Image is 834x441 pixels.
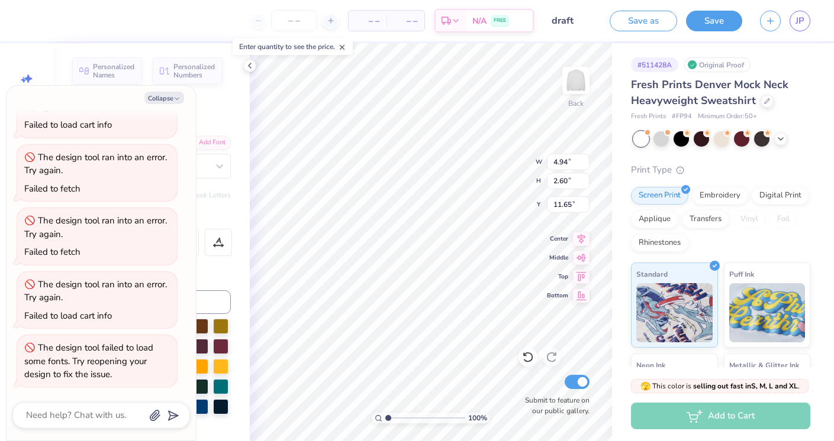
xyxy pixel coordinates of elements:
[468,413,487,423] span: 100 %
[24,151,167,177] div: The design tool ran into an error. Try again.
[790,11,810,31] a: JP
[24,342,153,380] div: The design tool failed to load some fonts. Try reopening your design to fix the issue.
[24,183,80,194] div: Failed to fetch
[631,234,688,252] div: Rhinestones
[568,98,584,109] div: Back
[24,246,80,258] div: Failed to fetch
[631,210,678,228] div: Applique
[547,273,568,281] span: Top
[684,57,751,72] div: Original Proof
[682,210,729,228] div: Transfers
[693,381,798,391] strong: selling out fast in S, M, L and XL
[24,278,167,304] div: The design tool ran into an error. Try again.
[233,38,353,55] div: Enter quantity to see the price.
[698,112,757,122] span: Minimum Order: 50 +
[640,381,651,392] span: 🫣
[636,283,713,342] img: Standard
[184,136,231,150] div: Add Font
[692,187,748,205] div: Embroidery
[672,112,692,122] span: # FP94
[796,14,804,28] span: JP
[24,215,167,240] div: The design tool ran into an error. Try again.
[24,87,167,113] div: The design tool ran into an error. Try again.
[631,163,810,177] div: Print Type
[631,187,688,205] div: Screen Print
[564,69,588,92] img: Back
[733,210,766,228] div: Vinyl
[636,268,668,280] span: Standard
[631,112,666,122] span: Fresh Prints
[543,9,601,33] input: Untitled Design
[93,63,135,79] span: Personalized Names
[729,283,806,342] img: Puff Ink
[640,381,800,391] span: This color is .
[472,15,487,27] span: N/A
[769,210,797,228] div: Foil
[610,11,677,31] button: Save as
[271,10,317,31] input: – –
[173,63,215,79] span: Personalized Numbers
[631,77,788,108] span: Fresh Prints Denver Mock Neck Heavyweight Sweatshirt
[547,235,568,243] span: Center
[636,359,665,371] span: Neon Ink
[752,187,809,205] div: Digital Print
[24,310,112,322] div: Failed to load cart info
[144,92,184,104] button: Collapse
[631,57,678,72] div: # 511428A
[729,268,754,280] span: Puff Ink
[494,17,506,25] span: FREE
[356,15,379,27] span: – –
[24,119,112,131] div: Failed to load cart info
[547,254,568,262] span: Middle
[686,11,742,31] button: Save
[519,395,590,416] label: Submit to feature on our public gallery.
[729,359,799,371] span: Metallic & Glitter Ink
[394,15,417,27] span: – –
[547,291,568,300] span: Bottom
